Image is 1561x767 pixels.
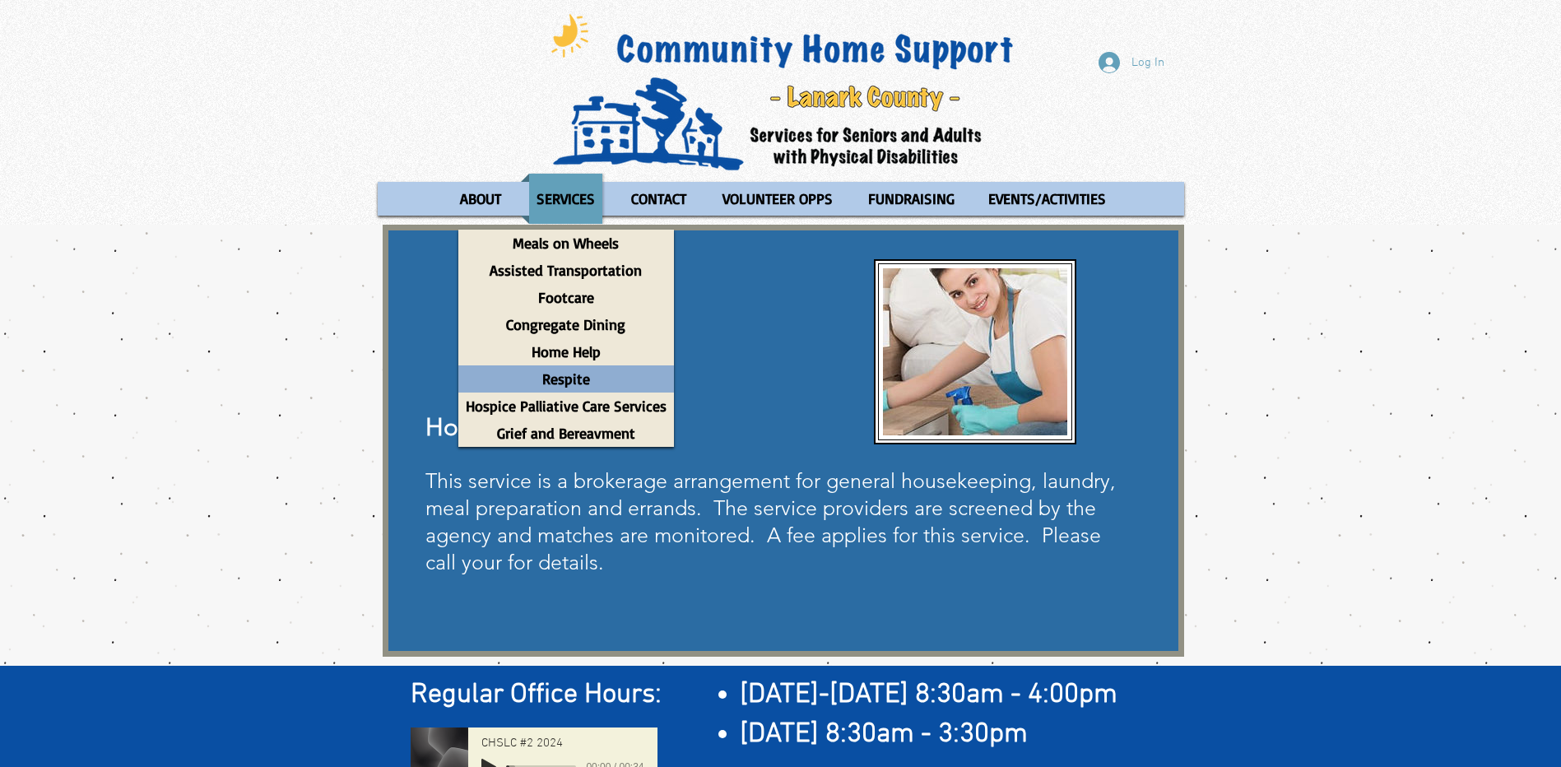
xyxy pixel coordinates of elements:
[521,174,611,224] a: SERVICES
[1087,47,1176,78] button: Log In
[624,174,694,224] p: CONTACT
[458,284,674,311] a: Footcare
[411,676,1164,715] h2: ​
[505,230,626,257] p: Meals on Wheels
[524,338,608,365] p: Home Help
[458,393,674,420] a: Hospice Palliative Care Services
[531,284,602,311] p: Footcare
[411,678,662,712] span: Regular Office Hours:
[535,365,597,393] p: Respite
[499,311,633,338] p: Congregate Dining
[973,174,1122,224] a: EVENTS/ACTIVITIES
[378,174,1184,224] nav: Site
[453,174,509,224] p: ABOUT
[490,420,643,447] p: Grief and Bereavment
[707,174,848,224] a: VOLUNTEER OPPS
[425,412,553,442] span: Home Help
[861,174,962,224] p: FUNDRAISING
[529,174,602,224] p: SERVICES
[1126,54,1170,72] span: Log In
[615,174,703,224] a: CONTACT
[853,174,969,224] a: FUNDRAISING
[715,174,840,224] p: VOLUNTEER OPPS
[883,268,1067,435] img: Home Help1.JPG
[458,420,674,447] a: Grief and Bereavment
[458,257,674,284] a: Assisted Transportation
[458,365,674,393] a: Respite
[458,338,674,365] a: Home Help
[458,230,674,257] a: Meals on Wheels
[481,737,563,750] span: CHSLC #2 2024
[981,174,1113,224] p: EVENTS/ACTIVITIES
[482,257,649,284] p: Assisted Transportation
[425,468,1116,574] span: This service is a brokerage arrangement for general housekeeping, laundry, meal preparation and e...
[740,718,1028,751] span: [DATE] 8:30am - 3:30pm
[740,678,1117,712] span: [DATE]-[DATE] 8:30am - 4:00pm
[444,174,517,224] a: ABOUT
[458,311,674,338] a: Congregate Dining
